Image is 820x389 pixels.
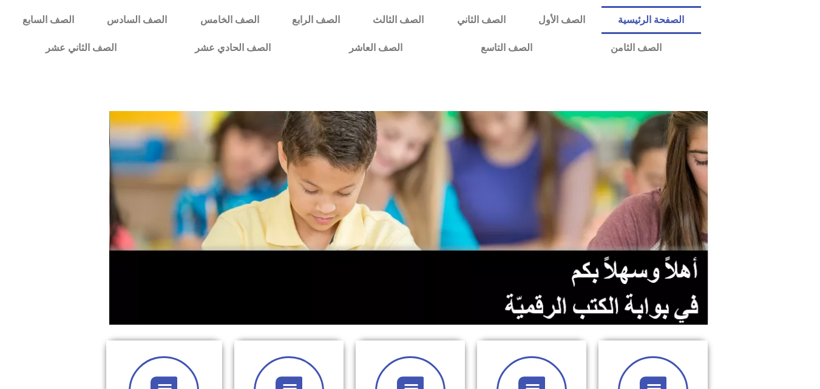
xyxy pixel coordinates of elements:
[6,34,155,62] a: الصف الثاني عشر
[441,6,522,34] a: الصف الثاني
[6,6,90,34] a: الصف السابع
[441,34,571,62] a: الصف التاسع
[276,6,356,34] a: الصف الرابع
[184,6,276,34] a: الصف الخامس
[310,34,441,62] a: الصف العاشر
[601,6,700,34] a: الصفحة الرئيسية
[571,34,700,62] a: الصف الثامن
[522,6,601,34] a: الصف الأول
[356,6,440,34] a: الصف الثالث
[155,34,310,62] a: الصف الحادي عشر
[90,6,183,34] a: الصف السادس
